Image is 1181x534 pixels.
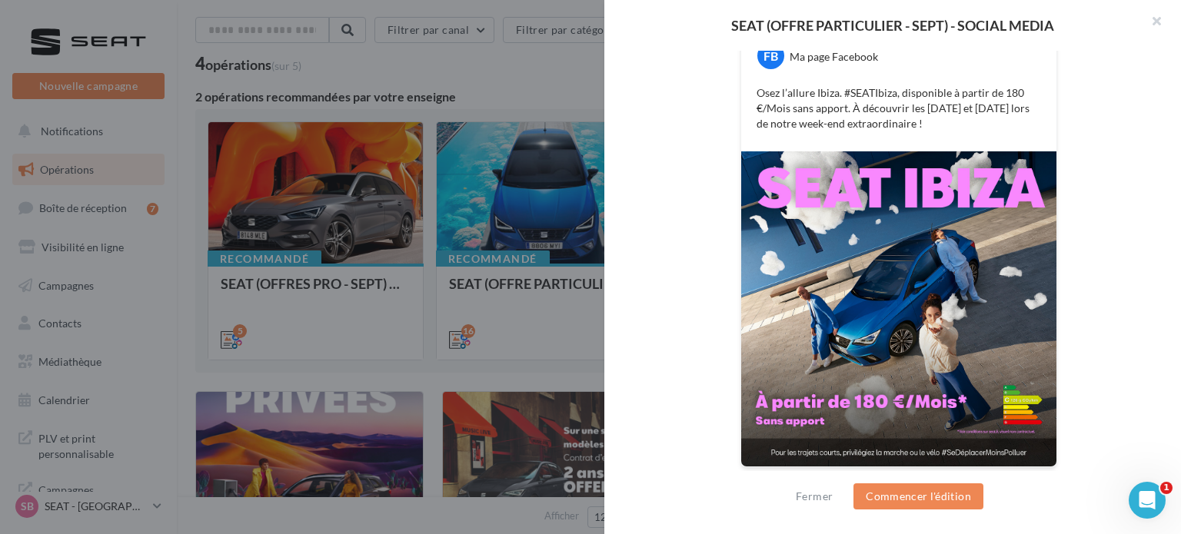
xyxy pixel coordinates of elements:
div: La prévisualisation est non-contractuelle [740,467,1057,487]
button: Fermer [790,487,839,506]
div: SEAT (OFFRE PARTICULIER - SEPT) - SOCIAL MEDIA [629,18,1156,32]
p: Osez l’allure Ibiza. #SEATIbiza, disponible à partir de 180 €/Mois sans apport. À découvrir les [... [757,85,1041,131]
div: Ma page Facebook [790,49,878,65]
button: Commencer l'édition [853,483,983,509]
div: FB [757,42,784,69]
iframe: Intercom live chat [1129,482,1166,519]
span: 1 [1160,482,1173,494]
